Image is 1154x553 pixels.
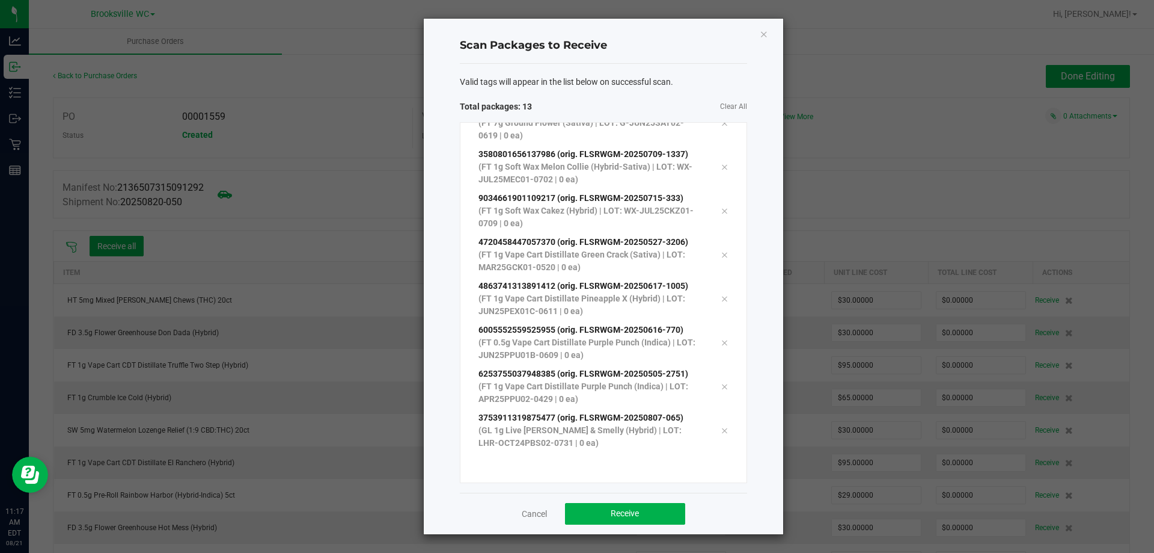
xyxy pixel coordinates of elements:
[478,281,688,291] span: 4863741313891412 (orig. FLSRWGM-20250617-1005)
[460,76,673,88] span: Valid tags will appear in the list below on successful scan.
[478,292,703,318] p: (FT 1g Vape Cart Distillate Pineapple X (Hybrid) | LOT: JUN25PEX01C-0611 | 0 ea)
[478,237,688,247] span: 4720458447057370 (orig. FLSRWGM-20250527-3206)
[712,335,737,350] div: Remove tag
[712,423,737,437] div: Remove tag
[522,508,547,520] a: Cancel
[478,249,703,274] p: (FT 1g Vape Cart Distillate Green Crack (Sativa) | LOT: MAR25GCK01-0520 | 0 ea)
[712,203,737,218] div: Remove tag
[460,38,747,54] h4: Scan Packages to Receive
[478,205,703,230] p: (FT 1g Soft Wax Cakez (Hybrid) | LOT: WX-JUL25CKZ01-0709 | 0 ea)
[611,508,639,518] span: Receive
[478,161,703,186] p: (FT 1g Soft Wax Melon Collie (Hybrid-Sativa) | LOT: WX-JUL25MEC01-0702 | 0 ea)
[712,116,737,130] div: Remove tag
[478,117,703,142] p: (FT 7g Ground Flower (Sativa) | LOT: G-JUN25SAT02-0619 | 0 ea)
[12,457,48,493] iframe: Resource center
[712,379,737,394] div: Remove tag
[478,413,683,422] span: 3753911319875477 (orig. FLSRWGM-20250807-065)
[720,102,747,112] a: Clear All
[478,149,688,159] span: 3580801656137986 (orig. FLSRWGM-20250709-1337)
[712,247,737,262] div: Remove tag
[565,503,685,525] button: Receive
[478,336,703,362] p: (FT 0.5g Vape Cart Distillate Purple Punch (Indica) | LOT: JUN25PPU01B-0609 | 0 ea)
[478,369,688,378] span: 6253755037948385 (orig. FLSRWGM-20250505-2751)
[478,193,683,203] span: 9034661901109217 (orig. FLSRWGM-20250715-333)
[760,26,768,41] button: Close
[460,100,603,113] span: Total packages: 13
[712,159,737,174] div: Remove tag
[478,325,683,335] span: 6005552559525955 (orig. FLSRWGM-20250616-770)
[478,424,703,450] p: (GL 1g Live [PERSON_NAME] & Smelly (Hybrid) | LOT: LHR-OCT24PBS02-0731 | 0 ea)
[478,380,703,406] p: (FT 1g Vape Cart Distillate Purple Punch (Indica) | LOT: APR25PPU02-0429 | 0 ea)
[712,291,737,306] div: Remove tag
